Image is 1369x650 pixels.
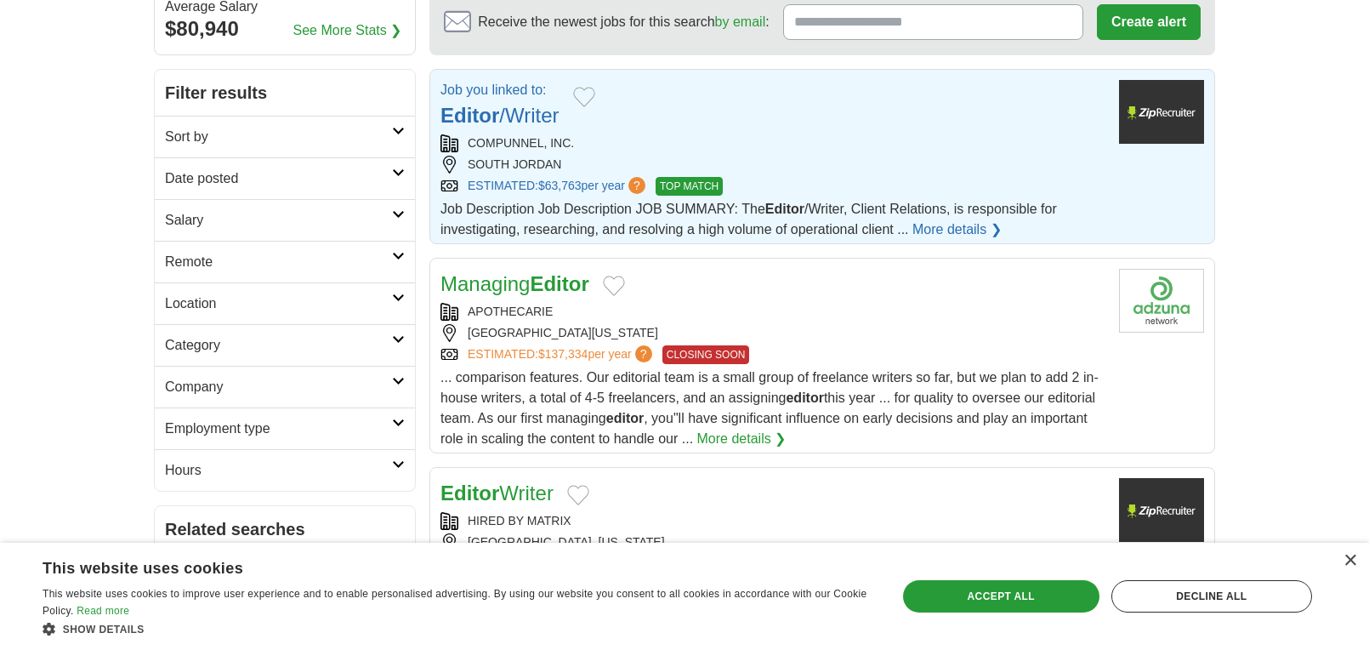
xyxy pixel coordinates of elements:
[440,482,554,505] a: EditorWriter
[440,80,560,100] p: Job you linked to:
[538,347,588,361] span: $137,334
[538,179,582,192] span: $63,763
[77,605,129,617] a: Read more, opens a new window
[155,116,415,157] a: Sort by
[155,157,415,199] a: Date posted
[786,391,823,405] strong: editor
[155,449,415,491] a: Hours
[165,294,392,314] h2: Location
[530,272,588,295] strong: Editor
[293,20,402,41] a: See More Stats ❯
[165,127,392,147] h2: Sort by
[1097,4,1201,40] button: Create alert
[635,345,652,362] span: ?
[1119,478,1204,542] img: Company logo
[567,485,589,505] button: Add to favorite jobs
[440,324,1105,342] div: [GEOGRAPHIC_DATA][US_STATE]
[165,377,392,397] h2: Company
[440,202,1057,237] span: Job Description Job Description JOB SUMMARY: The /Writer, Client Relations, is responsible for in...
[1111,580,1312,613] div: Decline all
[656,177,723,196] span: TOP MATCH
[715,14,766,29] a: by email
[468,345,656,364] a: ESTIMATED:$137,334per year?
[606,411,644,425] strong: editor
[43,553,829,579] div: This website uses cookies
[697,429,787,449] a: More details ❯
[603,276,625,296] button: Add to favorite jobs
[165,460,392,481] h2: Hours
[155,408,415,449] a: Employment type
[440,104,560,127] a: Editor/Writer
[478,12,769,32] span: Receive the newest jobs for this search :
[628,177,645,194] span: ?
[165,14,405,44] div: $80,940
[155,282,415,324] a: Location
[912,220,1002,240] a: More details ❯
[440,370,1099,446] span: ... comparison features. Our editorial team is a small group of freelance writers so far, but we ...
[440,134,1105,152] div: COMPUNNEL, INC.
[440,533,1105,551] div: [GEOGRAPHIC_DATA], [US_STATE]
[903,580,1099,613] div: Accept all
[165,335,392,356] h2: Category
[662,345,750,364] span: CLOSING SOON
[1119,80,1204,144] img: Company logo
[155,241,415,282] a: Remote
[155,70,415,116] h2: Filter results
[165,419,392,439] h2: Employment type
[765,202,804,216] strong: Editor
[43,620,872,637] div: Show details
[1343,555,1356,567] div: Close
[165,168,392,189] h2: Date posted
[155,324,415,366] a: Category
[165,210,392,231] h2: Salary
[573,87,595,107] button: Add to favorite jobs
[440,156,1105,174] div: SOUTH JORDAN
[440,482,499,505] strong: Editor
[63,624,145,636] span: Show details
[43,588,867,617] span: This website uses cookies to improve user experience and to enable personalised advertising. By u...
[1119,269,1204,333] img: Company logo
[468,177,649,196] a: ESTIMATED:$63,763per year?
[155,366,415,408] a: Company
[155,199,415,241] a: Salary
[165,516,405,542] h2: Related searches
[440,272,589,295] a: ManagingEditor
[440,512,1105,530] div: HIRED BY MATRIX
[440,104,499,127] strong: Editor
[440,303,1105,321] div: APOTHECARIE
[165,252,392,272] h2: Remote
